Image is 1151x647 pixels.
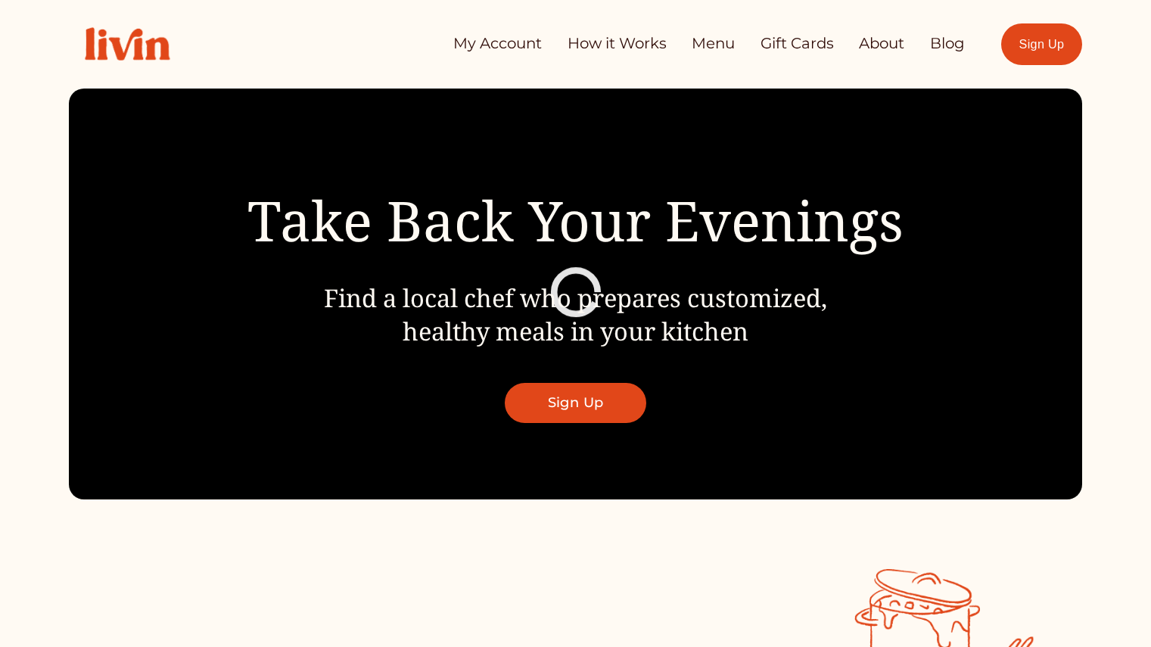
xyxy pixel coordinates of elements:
a: Sign Up [505,383,647,424]
img: Livin [69,11,185,76]
a: Gift Cards [761,29,834,59]
a: About [859,29,904,59]
a: My Account [453,29,542,59]
a: Blog [930,29,965,59]
span: Find a local chef who prepares customized, healthy meals in your kitchen [324,281,827,348]
span: Take Back Your Evenings [247,182,904,257]
a: Menu [692,29,735,59]
a: Sign Up [1001,23,1082,65]
a: How it Works [568,29,667,59]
